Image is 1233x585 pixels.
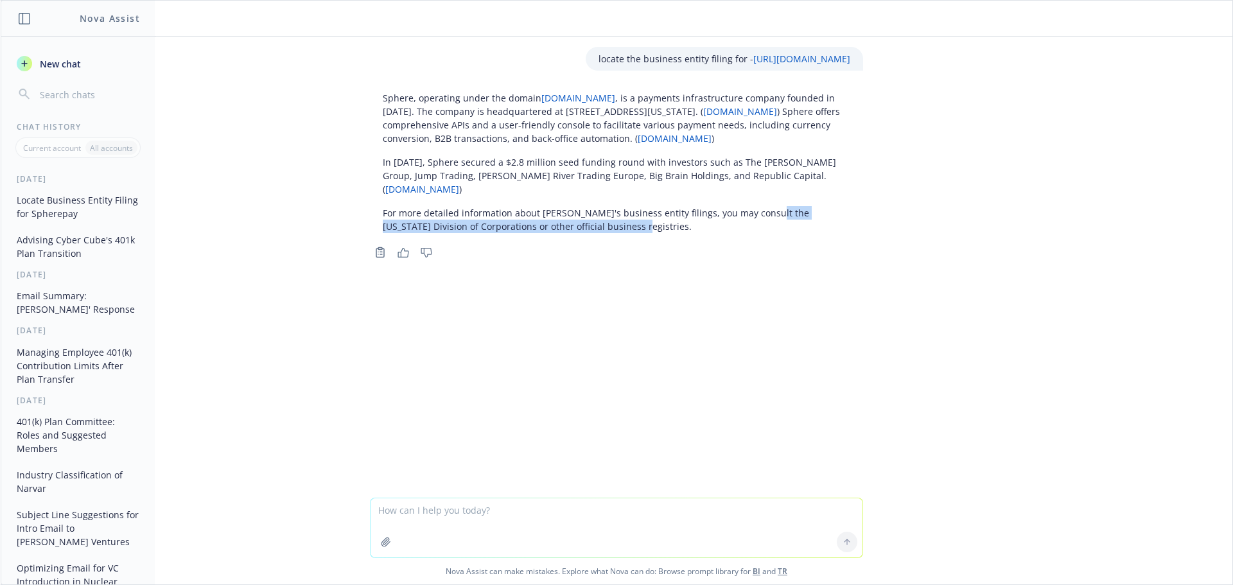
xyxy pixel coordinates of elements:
[383,206,850,233] p: For more detailed information about [PERSON_NAME]'s business entity filings, you may consult the ...
[1,395,155,406] div: [DATE]
[23,143,81,153] p: Current account
[37,85,139,103] input: Search chats
[1,173,155,184] div: [DATE]
[383,91,850,145] p: Sphere, operating under the domain , is a payments infrastructure company founded in [DATE]. The ...
[599,52,850,65] p: locate the business entity filing for -
[12,189,144,224] button: Locate Business Entity Filing for Spherepay
[703,105,777,118] a: [DOMAIN_NAME]
[374,247,386,258] svg: Copy to clipboard
[12,285,144,320] button: Email Summary: [PERSON_NAME]' Response
[12,342,144,390] button: Managing Employee 401(k) Contribution Limits After Plan Transfer
[6,558,1227,584] span: Nova Assist can make mistakes. Explore what Nova can do: Browse prompt library for and
[12,411,144,459] button: 401(k) Plan Committee: Roles and Suggested Members
[541,92,615,104] a: [DOMAIN_NAME]
[80,12,140,25] h1: Nova Assist
[753,53,850,65] a: [URL][DOMAIN_NAME]
[383,155,850,196] p: In [DATE], Sphere secured a $2.8 million seed funding round with investors such as The [PERSON_NA...
[12,504,144,552] button: Subject Line Suggestions for Intro Email to [PERSON_NAME] Ventures
[1,121,155,132] div: Chat History
[90,143,133,153] p: All accounts
[1,325,155,336] div: [DATE]
[37,57,81,71] span: New chat
[753,566,760,577] a: BI
[12,52,144,75] button: New chat
[416,243,437,261] button: Thumbs down
[12,229,144,264] button: Advising Cyber Cube's 401k Plan Transition
[778,566,787,577] a: TR
[12,464,144,499] button: Industry Classification of Narvar
[638,132,712,144] a: [DOMAIN_NAME]
[1,269,155,280] div: [DATE]
[385,183,459,195] a: [DOMAIN_NAME]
